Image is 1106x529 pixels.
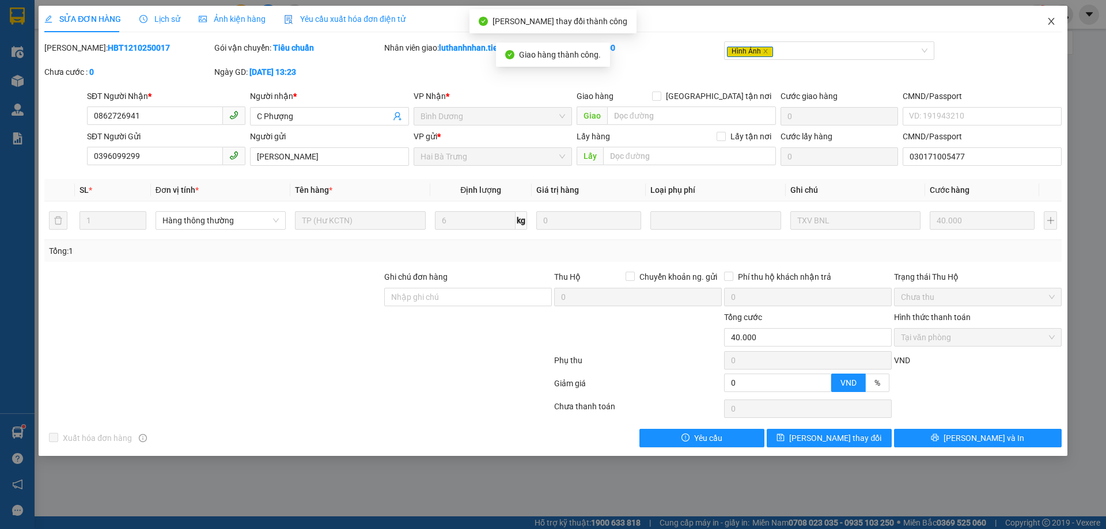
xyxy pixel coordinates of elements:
[295,211,425,230] input: VD: Bàn, Ghế
[156,185,199,195] span: Đơn vị tính
[516,211,527,230] span: kg
[894,271,1062,283] div: Trạng thái Thu Hộ
[607,106,776,125] input: Dọc đường
[229,151,238,160] span: phone
[108,43,170,52] b: HBT1210250017
[577,106,607,125] span: Giao
[229,111,238,120] span: phone
[553,354,723,374] div: Phụ thu
[139,15,147,23] span: clock-circle
[58,432,137,444] span: Xuất hóa đơn hàng
[727,47,773,57] span: Hình Ảnh
[903,130,1061,143] div: CMND/Passport
[479,17,488,26] span: check-circle
[661,90,776,102] span: [GEOGRAPHIC_DATA] tận nơi
[577,147,603,165] span: Lấy
[49,211,67,230] button: delete
[249,67,296,77] b: [DATE] 13:23
[930,211,1035,230] input: 0
[384,41,552,54] div: Nhân viên giao:
[1035,6,1067,38] button: Close
[894,313,971,322] label: Hình thức thanh toán
[944,432,1024,444] span: [PERSON_NAME] và In
[421,148,565,165] span: Hai Bà Trưng
[250,130,408,143] div: Người gửi
[1047,17,1056,26] span: close
[439,43,521,52] b: luthanhnhan.tienoanh
[44,15,52,23] span: edit
[577,92,613,101] span: Giao hàng
[384,272,448,281] label: Ghi chú đơn hàng
[874,378,880,387] span: %
[284,14,406,24] span: Yêu cầu xuất hóa đơn điện tử
[577,132,610,141] span: Lấy hàng
[384,288,552,306] input: Ghi chú đơn hàng
[553,377,723,397] div: Giảm giá
[460,185,501,195] span: Định lượng
[273,43,314,52] b: Tiêu chuẩn
[646,179,785,201] th: Loại phụ phí
[553,400,723,420] div: Chưa thanh toán
[1044,211,1056,230] button: plus
[789,432,881,444] span: [PERSON_NAME] thay đổi
[901,329,1055,346] span: Tại văn phòng
[894,356,910,365] span: VND
[89,67,94,77] b: 0
[250,90,408,102] div: Người nhận
[903,90,1061,102] div: CMND/Passport
[724,313,762,322] span: Tổng cước
[603,147,776,165] input: Dọc đường
[214,66,382,78] div: Ngày GD:
[781,92,838,101] label: Cước giao hàng
[777,433,785,443] span: save
[421,108,565,125] span: Bình Dương
[536,211,641,230] input: 0
[635,271,722,283] span: Chuyển khoản ng. gửi
[681,433,690,443] span: exclamation-circle
[536,185,579,195] span: Giá trị hàng
[790,211,921,230] input: Ghi Chú
[87,130,245,143] div: SĐT Người Gửi
[781,132,832,141] label: Cước lấy hàng
[414,130,572,143] div: VP gửi
[781,147,898,166] input: Cước lấy hàng
[162,212,279,229] span: Hàng thông thường
[139,434,147,442] span: info-circle
[639,429,764,447] button: exclamation-circleYêu cầu
[414,92,446,101] span: VP Nhận
[763,48,768,54] span: close
[214,41,382,54] div: Gói vận chuyển:
[733,271,836,283] span: Phí thu hộ khách nhận trả
[931,433,939,443] span: printer
[930,185,969,195] span: Cước hàng
[139,14,180,24] span: Lịch sử
[295,185,332,195] span: Tên hàng
[505,50,514,59] span: check-circle
[79,185,89,195] span: SL
[894,429,1062,447] button: printer[PERSON_NAME] và In
[44,41,212,54] div: [PERSON_NAME]:
[493,17,627,26] span: [PERSON_NAME] thay đổi thành công
[393,112,402,121] span: user-add
[87,90,245,102] div: SĐT Người Nhận
[44,66,212,78] div: Chưa cước :
[786,179,925,201] th: Ghi chú
[519,50,601,59] span: Giao hàng thành công.
[284,15,293,24] img: icon
[199,15,207,23] span: picture
[781,107,898,125] input: Cước giao hàng
[554,272,581,281] span: Thu Hộ
[901,288,1055,306] span: Chưa thu
[767,429,892,447] button: save[PERSON_NAME] thay đổi
[694,432,722,444] span: Yêu cầu
[49,245,427,257] div: Tổng: 1
[840,378,857,387] span: VND
[726,130,776,143] span: Lấy tận nơi
[554,41,722,54] div: Cước rồi :
[44,14,121,24] span: SỬA ĐƠN HÀNG
[199,14,266,24] span: Ảnh kiện hàng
